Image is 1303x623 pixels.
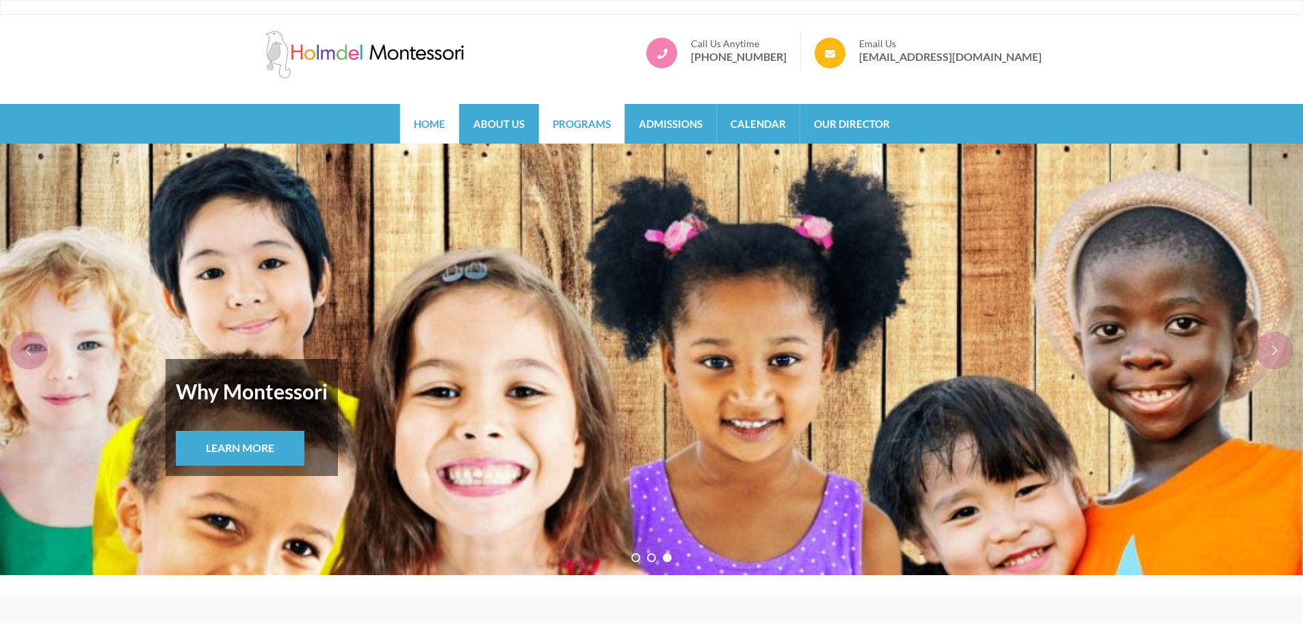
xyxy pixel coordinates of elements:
div: prev [10,332,48,369]
strong: Why Montessori [176,369,328,413]
a: Our Director [800,104,904,144]
a: Home [400,104,459,144]
a: Admissions [625,104,716,144]
a: [PHONE_NUMBER] [691,50,787,64]
a: Calendar [717,104,800,144]
a: About Us [460,104,538,144]
img: Holmdel Montessori School [262,31,467,79]
span: Email Us [859,38,1042,50]
a: Learn More [176,431,304,466]
div: next [1255,332,1293,369]
span: Call Us Anytime [691,38,787,50]
a: Programs [539,104,624,144]
a: [EMAIL_ADDRESS][DOMAIN_NAME] [859,50,1042,64]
